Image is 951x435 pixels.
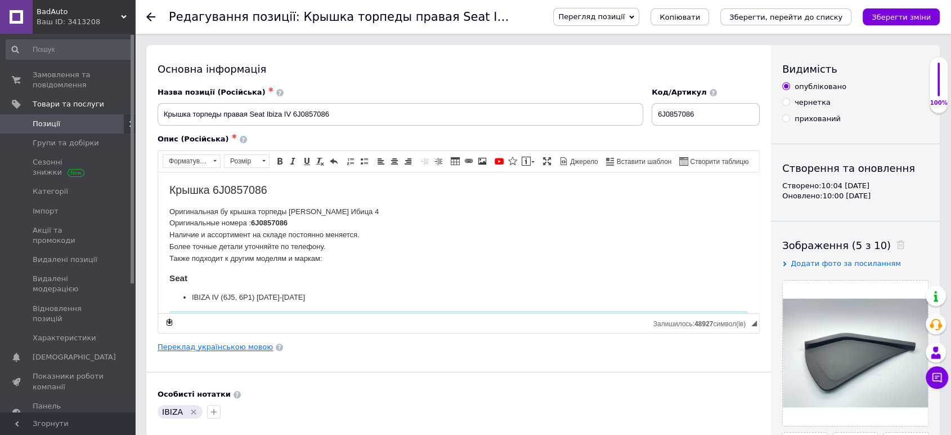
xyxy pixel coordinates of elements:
i: Зберегти зміни [872,13,931,21]
a: Джерело [558,155,600,167]
div: Основна інформація [158,62,760,76]
span: Видалені модерацією [33,274,104,294]
span: Джерело [568,157,598,167]
span: Групи та добірки [33,138,99,148]
a: Зробити резервну копію зараз [163,316,176,329]
a: Курсив (Ctrl+I) [287,155,299,167]
a: Переклад українською мовою [158,343,273,352]
span: Назва позиції (Російська) [158,88,266,96]
span: Характеристики [33,333,96,343]
h1: Редагування позиції: Крышка торпеды правая Seat Ibiza IV 6J0857086 [169,10,604,24]
a: Вставити/видалити маркований список [358,155,370,167]
a: Збільшити відступ [432,155,445,167]
span: Показники роботи компанії [33,371,104,392]
span: Копіювати [660,13,700,21]
span: Опис (Російська) [158,135,229,143]
a: Видалити форматування [314,155,326,167]
span: Відновлення позицій [33,304,104,324]
span: Сезонні знижки [33,157,104,177]
button: Копіювати [651,8,709,25]
a: Таблиця [449,155,461,167]
li: IBIZA IV (6J5, 6P1) [DATE]-[DATE] [34,119,567,131]
a: Вставити іконку [506,155,519,167]
div: Оновлено: 10:00 [DATE] [782,191,928,201]
a: Створити таблицю [678,155,750,167]
div: 100% [930,99,948,107]
input: Пошук [6,39,132,60]
i: Зберегти, перейти до списку [729,13,842,21]
a: Розмір [224,154,270,168]
iframe: Редактор, 8C577482-5710-4C67-8413-058283CFFAF4 [158,172,759,313]
span: [DEMOGRAPHIC_DATA] [33,352,116,362]
button: Зберегти зміни [863,8,940,25]
input: Наприклад, H&M жіноча сукня зелена 38 розмір вечірня максі з блискітками [158,103,643,126]
div: Створено: 10:04 [DATE] [782,181,928,191]
a: По правому краю [402,155,414,167]
div: прихований [795,114,841,124]
div: Зображення (5 з 10) [782,238,928,252]
span: Форматування [163,155,209,167]
a: Вставити повідомлення [520,155,536,167]
div: Ваш ID: 3413208 [37,17,135,27]
body: Редактор, 8C577482-5710-4C67-8413-058283CFFAF4 [11,11,590,391]
span: ✱ [232,133,237,140]
span: Категорії [33,187,68,197]
span: Потягніть для зміни розмірів [751,321,757,326]
strong: 6J0857086 [93,46,129,55]
div: Повернутися назад [146,12,155,21]
a: Вставити/Редагувати посилання (Ctrl+L) [463,155,475,167]
span: Панель управління [33,401,104,421]
span: Розмір [225,155,258,167]
span: Імпорт [33,206,59,216]
a: Зображення [476,155,488,167]
span: Створити таблицю [688,157,748,167]
a: Зменшити відступ [419,155,431,167]
div: Створення та оновлення [782,161,928,175]
b: Особисті нотатки [158,390,231,398]
a: Форматування [163,154,221,168]
span: Позиції [33,119,60,129]
a: Жирний (Ctrl+B) [273,155,286,167]
span: Додати фото за посиланням [791,259,901,268]
div: чернетка [795,97,831,108]
span: ✱ [268,86,273,94]
p: Оригинальная бу крышка торпеды [PERSON_NAME] Ибица 4 Оригинальные номера : Наличие и ассортимент ... [11,34,590,92]
span: Замовлення та повідомлення [33,70,104,90]
strong: Seat [11,101,29,110]
div: опубліковано [795,82,846,92]
span: Видалені позиції [33,255,97,265]
a: Вставити шаблон [604,155,674,167]
div: Видимість [782,62,928,76]
span: Акції та промокоди [33,225,104,246]
span: 48927 [694,320,713,328]
svg: Видалити мітку [189,407,198,416]
a: Максимізувати [541,155,553,167]
span: Код/Артикул [652,88,707,96]
a: По лівому краю [375,155,387,167]
a: По центру [388,155,401,167]
div: 100% Якість заповнення [929,56,948,113]
a: Вставити/видалити нумерований список [344,155,357,167]
span: BadAuto [37,7,121,17]
span: IBIZA [162,407,183,416]
span: Перегляд позиції [558,12,625,21]
a: Повернути (Ctrl+Z) [328,155,340,167]
div: Кiлькiсть символiв [653,317,751,328]
h2: Крышка 6J0857086 [11,11,590,24]
button: Чат з покупцем [926,366,948,389]
span: Товари та послуги [33,99,104,109]
span: Вставити шаблон [615,157,672,167]
button: Зберегти, перейти до списку [720,8,851,25]
a: Додати відео з YouTube [493,155,505,167]
a: Підкреслений (Ctrl+U) [300,155,313,167]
